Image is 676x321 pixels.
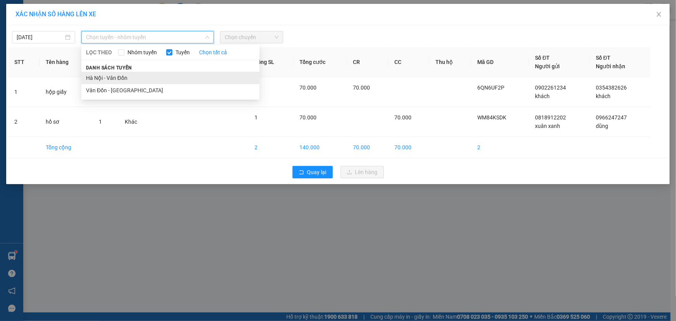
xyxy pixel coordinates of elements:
button: rollbackQuay lại [292,166,333,178]
span: Người gửi [535,63,560,69]
span: 1 [255,114,258,121]
span: 70.000 [299,114,316,121]
span: XÁC NHẬN SỐ HÀNG LÊN XE [15,10,96,18]
span: LỌC THEO [86,48,112,57]
th: CR [347,47,388,77]
button: uploadLên hàng [341,166,384,178]
td: 2 [248,137,293,158]
span: 0902261234 [535,85,566,91]
th: STT [8,47,40,77]
th: CC [388,47,429,77]
span: khách [596,93,611,99]
span: Số ĐT [535,55,550,61]
span: Chọn tuyến - nhóm tuyến [86,31,209,43]
span: khách [535,93,550,99]
span: close [656,11,662,17]
span: Nhóm tuyến [124,48,160,57]
span: Danh sách tuyến [81,64,137,71]
td: hộp giấy [40,77,93,107]
td: 70.000 [347,137,388,158]
span: 6QN6UF2P [477,85,504,91]
th: Thu hộ [429,47,471,77]
li: Vân Đồn - [GEOGRAPHIC_DATA] [81,84,260,97]
input: 14/10/2025 [17,33,64,41]
a: Chọn tất cả [199,48,227,57]
span: Chọn chuyến [225,31,279,43]
td: 2 [471,137,529,158]
td: 1 [8,77,40,107]
li: Hà Nội - Vân Đồn [81,72,260,84]
span: down [205,35,210,40]
span: xuân xanh [535,123,561,129]
span: Người nhận [596,63,625,69]
span: 70.000 [394,114,411,121]
span: WM84KSDK [477,114,506,121]
span: Số ĐT [596,55,611,61]
span: 1 [99,119,102,125]
td: Tổng cộng [40,137,93,158]
span: rollback [299,169,304,176]
td: hồ sơ [40,107,93,137]
span: 0354382626 [596,85,627,91]
span: 0818912202 [535,114,566,121]
td: 140.000 [293,137,347,158]
span: Quay lại [307,168,327,176]
span: 70.000 [299,85,316,91]
span: dũng [596,123,608,129]
span: 0966247247 [596,114,627,121]
span: 70.000 [353,85,370,91]
th: Tổng cước [293,47,347,77]
td: 70.000 [388,137,429,158]
span: Tuyến [172,48,193,57]
th: Tổng SL [248,47,293,77]
td: 2 [8,107,40,137]
td: Khác [119,107,153,137]
button: Close [648,4,670,26]
th: Tên hàng [40,47,93,77]
th: Mã GD [471,47,529,77]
